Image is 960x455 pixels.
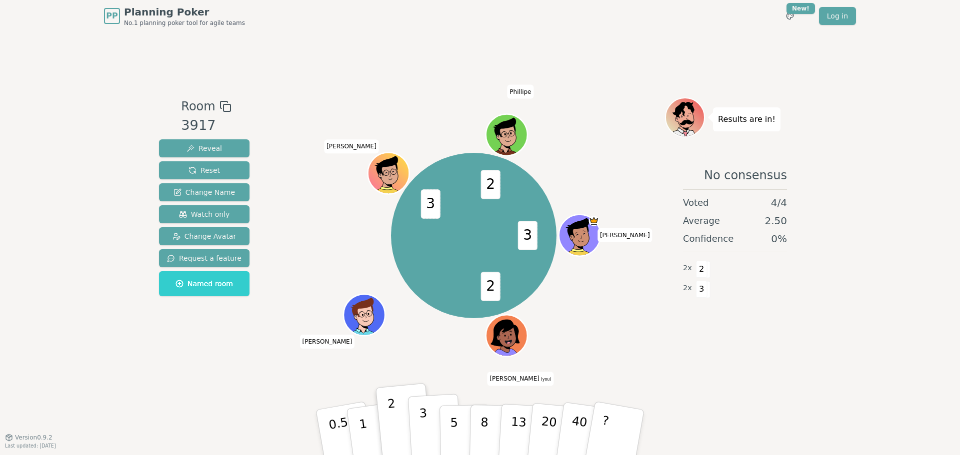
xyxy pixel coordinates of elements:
span: Click to change your name [324,140,379,154]
span: Click to change your name [300,335,355,349]
span: Click to change your name [597,228,652,242]
button: Version0.9.2 [5,434,52,442]
span: No consensus [704,167,787,183]
button: Request a feature [159,249,249,267]
div: New! [786,3,815,14]
span: Reset [188,165,220,175]
span: Watch only [179,209,230,219]
button: New! [781,7,799,25]
span: 2 [480,170,500,199]
span: Request a feature [167,253,241,263]
span: Average [683,214,720,228]
span: Last updated: [DATE] [5,443,56,449]
button: Watch only [159,205,249,223]
button: Change Name [159,183,249,201]
span: Change Name [173,187,235,197]
span: 2.50 [764,214,787,228]
span: Voted [683,196,709,210]
button: Click to change your avatar [487,316,526,355]
button: Reveal [159,139,249,157]
span: Version 0.9.2 [15,434,52,442]
span: 3 [420,189,440,219]
span: 0 % [771,232,787,246]
span: Planning Poker [124,5,245,19]
button: Reset [159,161,249,179]
span: 2 x [683,263,692,274]
span: 4 / 4 [771,196,787,210]
span: 2 x [683,283,692,294]
span: Confidence [683,232,733,246]
span: No.1 planning poker tool for agile teams [124,19,245,27]
button: Change Avatar [159,227,249,245]
a: Log in [819,7,856,25]
span: 3 [517,221,537,250]
span: 3 [696,281,707,298]
span: PP [106,10,117,22]
span: Reveal [186,143,222,153]
span: Named room [175,279,233,289]
span: (you) [539,378,551,382]
div: 3917 [181,115,231,136]
span: Click to change your name [487,372,553,386]
p: 2 [387,397,400,451]
span: 2 [480,272,500,301]
span: Bruno S is the host [588,216,599,226]
button: Named room [159,271,249,296]
p: Results are in! [718,112,775,126]
a: PPPlanning PokerNo.1 planning poker tool for agile teams [104,5,245,27]
span: Room [181,97,215,115]
span: Click to change your name [507,85,533,99]
span: Change Avatar [172,231,236,241]
span: 2 [696,261,707,278]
